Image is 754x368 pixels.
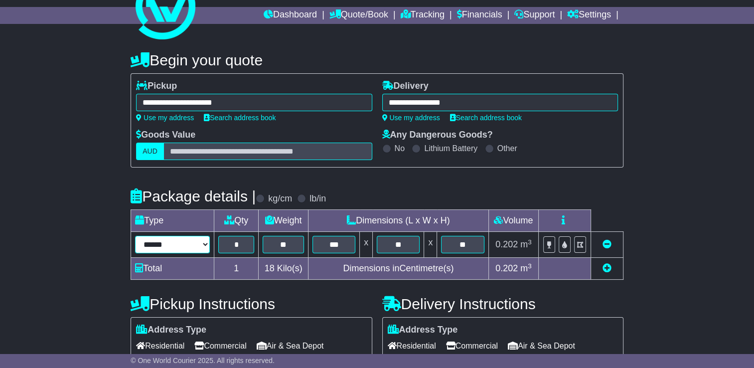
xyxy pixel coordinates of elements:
[131,296,372,312] h4: Pickup Instructions
[424,232,437,258] td: x
[603,239,611,249] a: Remove this item
[131,357,275,365] span: © One World Courier 2025. All rights reserved.
[308,258,488,280] td: Dimensions in Centimetre(s)
[194,338,246,354] span: Commercial
[136,143,164,160] label: AUD
[136,130,195,141] label: Goods Value
[528,238,532,246] sup: 3
[382,81,429,92] label: Delivery
[495,263,518,273] span: 0.202
[265,263,275,273] span: 18
[446,338,498,354] span: Commercial
[382,130,493,141] label: Any Dangerous Goods?
[388,325,458,336] label: Address Type
[136,81,177,92] label: Pickup
[495,239,518,249] span: 0.202
[136,114,194,122] a: Use my address
[382,114,440,122] a: Use my address
[360,232,373,258] td: x
[329,7,388,24] a: Quote/Book
[508,338,575,354] span: Air & Sea Depot
[520,263,532,273] span: m
[214,258,259,280] td: 1
[136,325,206,336] label: Address Type
[520,239,532,249] span: m
[131,52,623,68] h4: Begin your quote
[131,258,214,280] td: Total
[528,262,532,270] sup: 3
[214,210,259,232] td: Qty
[204,114,276,122] a: Search address book
[131,188,256,204] h4: Package details |
[264,7,317,24] a: Dashboard
[136,338,184,354] span: Residential
[259,258,308,280] td: Kilo(s)
[395,144,405,153] label: No
[450,114,522,122] a: Search address book
[382,296,623,312] h4: Delivery Instructions
[401,7,445,24] a: Tracking
[457,7,502,24] a: Financials
[497,144,517,153] label: Other
[131,210,214,232] td: Type
[388,338,436,354] span: Residential
[308,210,488,232] td: Dimensions (L x W x H)
[567,7,611,24] a: Settings
[259,210,308,232] td: Weight
[488,210,538,232] td: Volume
[424,144,477,153] label: Lithium Battery
[603,263,611,273] a: Add new item
[514,7,555,24] a: Support
[268,193,292,204] label: kg/cm
[309,193,326,204] label: lb/in
[257,338,324,354] span: Air & Sea Depot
